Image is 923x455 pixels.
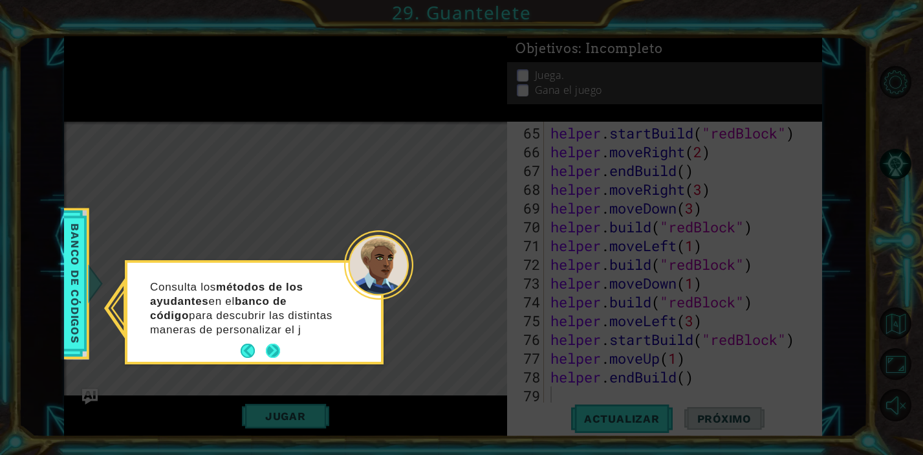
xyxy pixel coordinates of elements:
strong: banco de código [150,295,287,322]
p: Consulta los en el para descubrir las distintas maneras de personalizar el j [150,280,343,337]
button: Next [266,344,280,358]
strong: métodos de los ayudantes [150,281,303,307]
button: Back [241,344,266,358]
span: Banco de códigos [65,219,85,349]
